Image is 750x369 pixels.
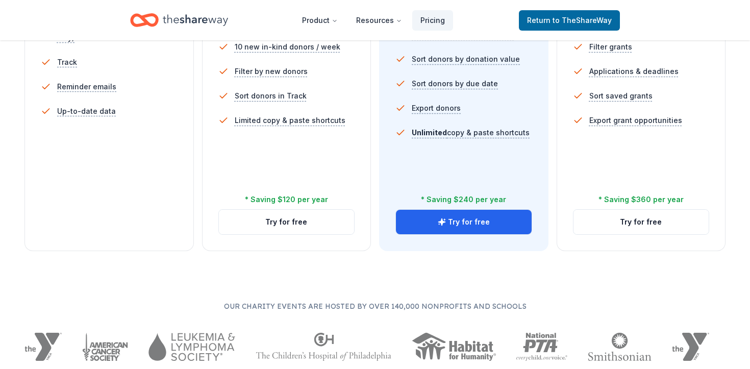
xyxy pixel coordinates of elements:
[412,333,496,361] img: Habitat for Humanity
[589,90,653,102] span: Sort saved grants
[130,8,228,32] a: Home
[412,53,520,65] span: Sort donors by donation value
[516,333,568,361] img: National PTA
[24,333,62,361] img: YMCA
[235,114,345,127] span: Limited copy & paste shortcuts
[589,41,632,53] span: Filter grants
[256,333,391,361] img: The Children's Hospital of Philadelphia
[396,210,532,234] button: Try for free
[148,333,235,361] img: Leukemia & Lymphoma Society
[553,16,612,24] span: to TheShareWay
[412,10,453,31] a: Pricing
[57,81,116,93] span: Reminder emails
[82,333,129,361] img: American Cancer Society
[294,8,453,32] nav: Main
[412,128,530,137] span: copy & paste shortcuts
[589,65,679,78] span: Applications & deadlines
[412,102,461,114] span: Export donors
[412,78,498,90] span: Sort donors by due date
[421,193,506,206] div: * Saving $240 per year
[519,10,620,31] a: Returnto TheShareWay
[598,193,684,206] div: * Saving $360 per year
[245,193,328,206] div: * Saving $120 per year
[672,333,709,361] img: YMCA
[573,210,709,234] button: Try for free
[588,333,652,361] img: Smithsonian
[24,300,726,312] p: Our charity events are hosted by over 140,000 nonprofits and schools
[527,14,612,27] span: Return
[57,56,77,68] span: Track
[235,65,308,78] span: Filter by new donors
[57,105,116,117] span: Up-to-date data
[589,114,682,127] span: Export grant opportunities
[294,10,346,31] button: Product
[219,210,355,234] button: Try for free
[235,90,307,102] span: Sort donors in Track
[348,10,410,31] button: Resources
[235,41,340,53] span: 10 new in-kind donors / week
[412,128,447,137] span: Unlimited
